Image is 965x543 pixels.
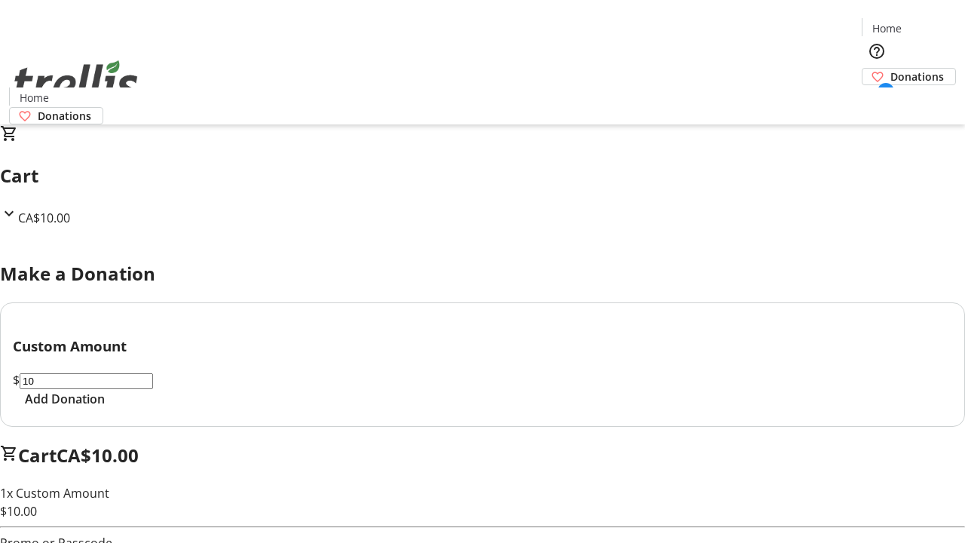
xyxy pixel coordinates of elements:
a: Home [862,20,911,36]
span: Donations [890,69,944,84]
span: Home [20,90,49,106]
span: Home [872,20,902,36]
span: CA$10.00 [57,443,139,468]
button: Add Donation [13,390,117,408]
span: $ [13,372,20,388]
button: Cart [862,85,892,115]
h3: Custom Amount [13,336,952,357]
a: Donations [9,107,103,124]
span: Add Donation [25,390,105,408]
button: Help [862,36,892,66]
a: Home [10,90,58,106]
span: CA$10.00 [18,210,70,226]
input: Donation Amount [20,373,153,389]
img: Orient E2E Organization iZ420mQ27c's Logo [9,44,143,119]
span: Donations [38,108,91,124]
a: Donations [862,68,956,85]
